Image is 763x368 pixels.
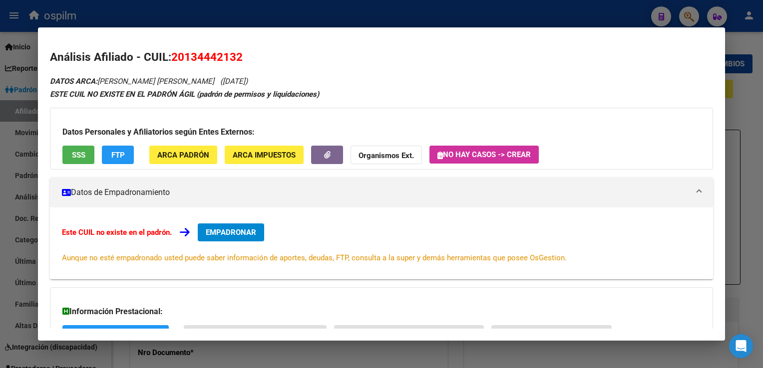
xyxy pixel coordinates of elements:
[429,146,539,164] button: No hay casos -> Crear
[729,334,753,358] div: Open Intercom Messenger
[233,151,296,160] span: ARCA Impuestos
[206,228,256,237] span: EMPADRONAR
[62,186,689,198] mat-panel-title: Datos de Empadronamiento
[491,325,612,344] button: Prestaciones Auditadas
[334,325,484,344] button: Not. Internacion / Censo Hosp.
[157,151,209,160] span: ARCA Padrón
[50,77,214,86] span: [PERSON_NAME] [PERSON_NAME]
[102,146,134,164] button: FTP
[72,151,85,160] span: SSS
[62,126,700,138] h3: Datos Personales y Afiliatorios según Entes Externos:
[50,178,713,207] mat-expansion-panel-header: Datos de Empadronamiento
[62,228,172,237] strong: Este CUIL no existe en el padrón.
[111,151,125,160] span: FTP
[50,207,713,279] div: Datos de Empadronamiento
[149,146,217,164] button: ARCA Padrón
[62,325,169,344] button: SUR / SURGE / INTEGR.
[62,146,94,164] button: SSS
[50,77,97,86] strong: DATOS ARCA:
[50,49,713,66] h2: Análisis Afiliado - CUIL:
[171,50,243,63] span: 20134442132
[62,306,700,318] h3: Información Prestacional:
[225,146,304,164] button: ARCA Impuestos
[198,223,264,241] button: EMPADRONAR
[437,150,531,159] span: No hay casos -> Crear
[62,253,567,262] span: Aunque no esté empadronado usted puede saber información de aportes, deudas, FTP, consulta a la s...
[351,146,422,164] button: Organismos Ext.
[184,325,327,344] button: Sin Certificado Discapacidad
[50,90,319,99] strong: ESTE CUIL NO EXISTE EN EL PADRÓN ÁGIL (padrón de permisos y liquidaciones)
[220,77,248,86] span: ([DATE])
[359,151,414,160] strong: Organismos Ext.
